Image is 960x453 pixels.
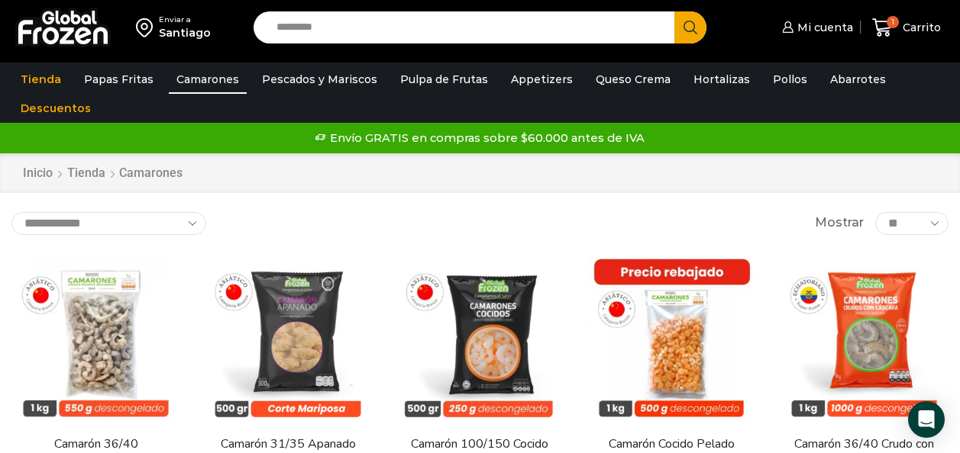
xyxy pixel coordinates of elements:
a: Tienda [13,65,69,94]
div: Enviar a [159,14,211,25]
button: Search button [674,11,706,43]
a: Camarones [169,65,247,94]
span: Mostrar [815,214,864,232]
div: Open Intercom Messenger [908,401,945,438]
a: Mi cuenta [778,12,853,43]
a: Descuentos [13,94,99,123]
a: Hortalizas [686,65,758,94]
a: Tienda [66,165,106,182]
nav: Breadcrumb [22,165,183,182]
a: Queso Crema [588,65,678,94]
div: Santiago [159,25,211,40]
a: Abarrotes [823,65,894,94]
a: 1 Carrito [868,10,945,46]
select: Pedido de la tienda [11,212,206,235]
a: Pescados y Mariscos [254,65,385,94]
a: Pulpa de Frutas [393,65,496,94]
img: address-field-icon.svg [136,14,159,40]
a: Inicio [22,165,53,182]
span: Mi cuenta [794,20,853,35]
a: Pollos [765,65,815,94]
h1: Camarones [119,165,183,180]
a: Papas Fritas [76,65,161,94]
span: Carrito [899,20,941,35]
span: 1 [887,16,899,28]
a: Appetizers [503,65,580,94]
